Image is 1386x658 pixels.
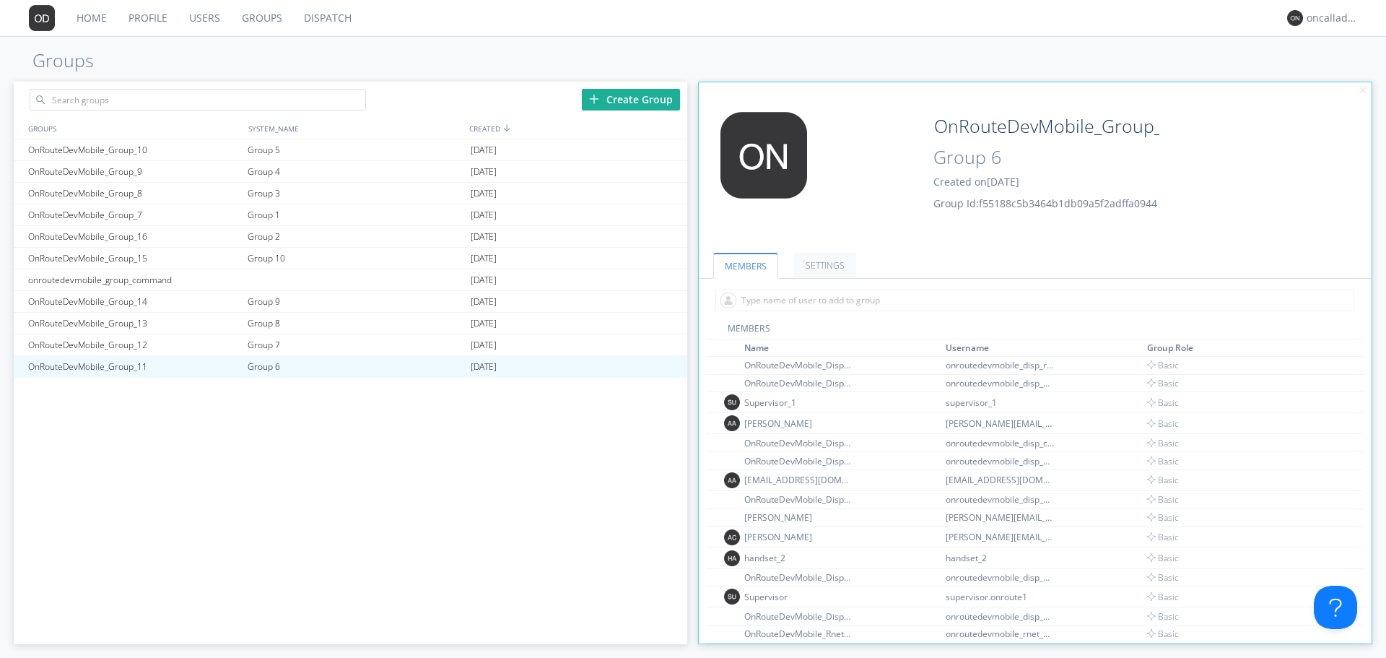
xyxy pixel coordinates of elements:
[245,118,465,139] div: SYSTEM_NAME
[724,464,740,480] img: 373638.png
[724,527,740,542] img: 373638.png
[794,253,856,278] a: SETTINGS
[1147,570,1179,582] span: Basic
[1147,465,1179,477] span: Basic
[14,161,687,183] a: OnRouteDevMobile_Group_9Group 4[DATE]
[742,339,943,357] th: Toggle SortBy
[1147,486,1179,498] span: Basic
[724,610,740,626] img: 373638.png
[744,570,853,582] div: handset_2
[946,444,1054,456] div: onroutedevmobile_disp_chris.[PERSON_NAME]
[1314,586,1357,629] iframe: Toggle Customer Support
[1147,423,1179,436] span: Basic
[946,381,1054,394] div: onroutedevmobile_disp_michael.[PERSON_NAME]
[946,402,1054,415] div: supervisor_1
[1145,339,1338,357] th: Toggle SortBy
[724,359,740,375] img: 373638.png
[14,269,687,291] a: onroutedevmobile_group_command[DATE]
[744,402,853,415] div: Supervisor_1
[946,612,1054,624] div: supervisor.onroute1
[244,183,467,204] div: Group 3
[25,291,244,312] div: OnRouteDevMobile_Group_14
[744,633,853,645] div: OnRouteDevMobile_Disp_matthew.[PERSON_NAME]
[14,248,687,269] a: OnRouteDevMobile_Group_15Group 10[DATE]
[715,290,1355,311] input: Type name of user to add to group
[1358,86,1368,96] img: cancel.svg
[928,112,1161,141] input: Group Name
[25,313,244,334] div: OnRouteDevMobile_Group_13
[744,591,853,603] div: OnRouteDevMobile_Disp_bakers
[25,204,244,225] div: OnRouteDevMobile_Group_7
[244,204,467,225] div: Group 1
[744,423,853,436] div: [PERSON_NAME]
[1147,549,1179,561] span: Basic
[744,381,853,394] div: OnRouteDevMobile_Disp_michael.[PERSON_NAME]
[710,112,818,199] img: 373638.png
[744,549,853,561] div: [PERSON_NAME]
[1147,633,1179,645] span: Basic
[25,139,244,160] div: OnRouteDevMobile_Group_10
[14,183,687,204] a: OnRouteDevMobile_Group_8Group 3[DATE]
[946,423,1054,436] div: [PERSON_NAME][EMAIL_ADDRESS][PERSON_NAME][DOMAIN_NAME]
[589,94,599,104] img: plus.svg
[1147,612,1179,624] span: Basic
[244,356,467,378] div: Group 6
[946,570,1054,582] div: handset_2
[744,486,853,498] div: [EMAIL_ADDRESS][DOMAIN_NAME]
[724,547,740,563] img: 373638.png
[14,139,687,161] a: OnRouteDevMobile_Group_10Group 5[DATE]
[744,444,853,456] div: OnRouteDevMobile_Disp_chris.[PERSON_NAME]
[1287,10,1303,26] img: 373638.png
[582,89,680,111] div: Create Group
[14,334,687,356] a: OnRouteDevMobile_Group_12Group 7[DATE]
[25,118,241,139] div: GROUPS
[1307,11,1361,25] div: oncalladmin1
[724,506,740,521] img: 373638.png
[744,465,853,477] div: OnRouteDevMobile_Disp_devyani.[PERSON_NAME]
[25,269,244,290] div: onroutedevmobile_group_command
[1147,381,1179,394] span: Basic
[244,248,467,269] div: Group 10
[724,380,740,396] img: 373638.png
[471,313,497,334] span: [DATE]
[471,161,497,183] span: [DATE]
[14,313,687,334] a: OnRouteDevMobile_Group_13Group 8[DATE]
[744,507,853,519] div: OnRouteDevMobile_Disp_erik.[PERSON_NAME]
[471,291,497,313] span: [DATE]
[744,612,853,624] div: Supervisor
[943,339,1145,357] th: Toggle SortBy
[1147,360,1179,373] span: Basic
[25,356,244,378] div: OnRouteDevMobile_Group_11
[946,360,1054,373] div: onroutedevmobile_disp_ryanelcombe-admin
[25,248,244,269] div: OnRouteDevMobile_Group_15
[25,334,244,355] div: OnRouteDevMobile_Group_12
[1147,591,1179,603] span: Basic
[724,568,740,584] img: 373638.png
[933,196,1157,210] span: Group Id: f55188c5b3464b1db09a5f2adffa0944
[471,334,497,356] span: [DATE]
[471,226,497,248] span: [DATE]
[244,161,467,182] div: Group 4
[946,507,1054,519] div: onroutedevmobile_disp_erik.[PERSON_NAME]
[244,313,467,334] div: Group 8
[25,161,244,182] div: OnRouteDevMobile_Group_9
[946,486,1054,498] div: [EMAIL_ADDRESS][DOMAIN_NAME]
[471,356,497,378] span: [DATE]
[1147,402,1179,415] span: Basic
[933,175,1019,189] span: Created on
[30,89,366,111] input: Search groups
[14,226,687,248] a: OnRouteDevMobile_Group_16Group 2[DATE]
[471,204,497,226] span: [DATE]
[744,528,853,540] div: [PERSON_NAME]
[25,226,244,247] div: OnRouteDevMobile_Group_16
[713,253,778,279] a: MEMBERS
[987,175,1019,189] span: [DATE]
[29,5,55,31] img: 373638.png
[946,549,1054,561] div: [PERSON_NAME][EMAIL_ADDRESS][PERSON_NAME][DOMAIN_NAME]
[744,360,853,373] div: OnRouteDevMobile_Disp_RyanElcombe-Admin
[471,248,497,269] span: [DATE]
[14,356,687,378] a: OnRouteDevMobile_Group_11Group 6[DATE]
[946,465,1054,477] div: onroutedevmobile_disp_devyani.[PERSON_NAME]
[466,118,687,139] div: CREATED
[471,269,497,291] span: [DATE]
